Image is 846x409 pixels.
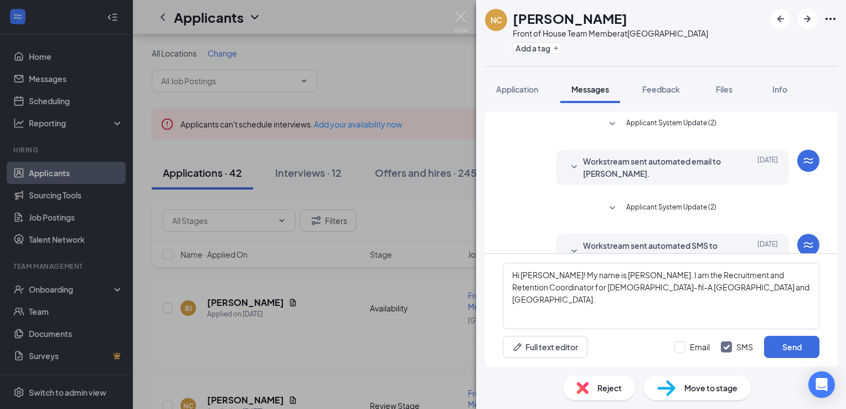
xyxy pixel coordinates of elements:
[513,28,708,39] div: Front of House Team Member at [GEOGRAPHIC_DATA]
[606,117,716,131] button: SmallChevronDownApplicant System Update (2)
[571,84,609,94] span: Messages
[496,84,538,94] span: Application
[764,336,819,358] button: Send
[606,202,619,215] svg: SmallChevronDown
[503,336,587,358] button: Full text editorPen
[597,382,622,394] span: Reject
[797,9,817,29] button: ArrowRight
[512,341,523,352] svg: Pen
[802,154,815,167] svg: WorkstreamLogo
[824,12,837,25] svg: Ellipses
[808,371,835,398] div: Open Intercom Messenger
[606,202,716,215] button: SmallChevronDownApplicant System Update (2)
[642,84,680,94] span: Feedback
[802,238,815,252] svg: WorkstreamLogo
[757,155,778,180] span: [DATE]
[626,202,716,215] span: Applicant System Update (2)
[771,9,791,29] button: ArrowLeftNew
[568,245,581,258] svg: SmallChevronDown
[684,382,737,394] span: Move to stage
[716,84,732,94] span: Files
[626,117,716,131] span: Applicant System Update (2)
[774,12,787,25] svg: ArrowLeftNew
[513,42,562,54] button: PlusAdd a tag
[568,161,581,174] svg: SmallChevronDown
[606,117,619,131] svg: SmallChevronDown
[503,263,819,329] textarea: Hi [PERSON_NAME]! My name is [PERSON_NAME]. I am the Recruitment and Retention Coordinator for [D...
[583,155,728,180] span: Workstream sent automated email to [PERSON_NAME].
[757,239,778,264] span: [DATE]
[772,84,787,94] span: Info
[553,45,559,52] svg: Plus
[801,12,814,25] svg: ArrowRight
[583,239,728,264] span: Workstream sent automated SMS to [PERSON_NAME].
[491,14,502,25] div: NC
[513,9,627,28] h1: [PERSON_NAME]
